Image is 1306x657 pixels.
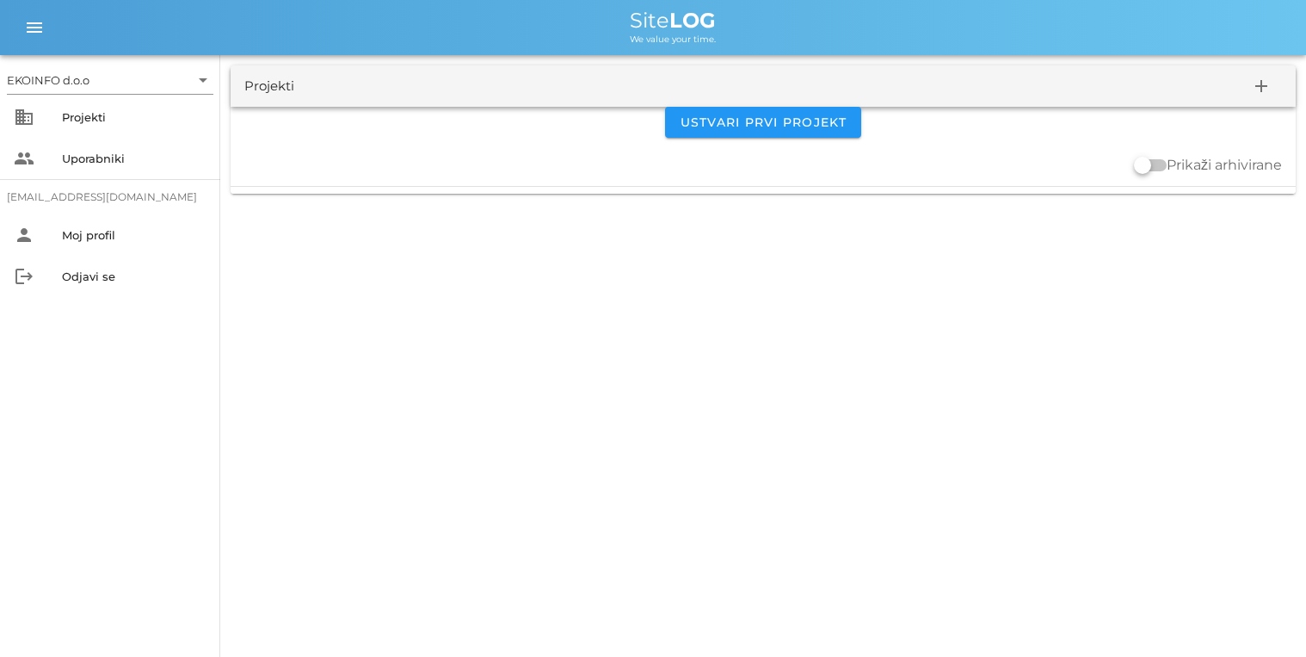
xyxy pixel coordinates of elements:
div: Moj profil [62,228,206,242]
span: Site [630,8,716,33]
div: EKOINFO d.o.o [7,72,89,88]
span: Ustvari prvi projekt [679,115,847,130]
div: Odjavi se [62,270,206,283]
i: menu [24,17,45,38]
i: business [14,107,34,127]
div: EKOINFO d.o.o [7,66,213,94]
i: arrow_drop_down [193,70,213,90]
i: logout [14,266,34,287]
b: LOG [669,8,716,33]
span: We value your time. [630,34,716,45]
div: Projekti [62,110,206,124]
i: person [14,225,34,245]
div: Uporabniki [62,152,206,165]
label: Prikaži arhivirane [1167,157,1282,174]
i: add [1251,76,1272,96]
i: people [14,148,34,169]
button: Ustvari prvi projekt [665,107,860,138]
div: Projekti [244,77,294,96]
